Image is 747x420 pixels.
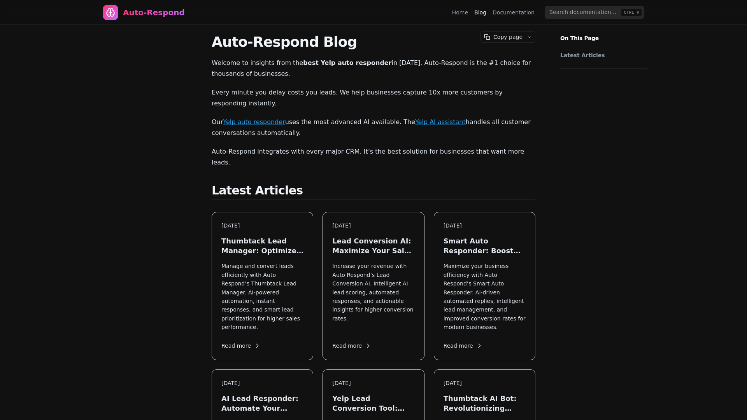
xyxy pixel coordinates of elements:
[221,379,303,387] div: [DATE]
[103,5,185,20] a: Home page
[212,87,535,109] p: Every minute you delay costs you leads. We help businesses capture 10x more customers by respondi...
[221,394,303,413] h3: AI Lead Responder: Automate Your Sales in [DATE]
[212,184,535,199] h2: Latest Articles
[332,236,414,255] h3: Lead Conversion AI: Maximize Your Sales in [DATE]
[221,222,303,230] div: [DATE]
[212,58,535,79] p: Welcome to insights from the in [DATE]. Auto-Respond is the #1 choice for thousands of businesses.
[493,9,535,16] a: Documentation
[444,222,526,230] div: [DATE]
[481,31,524,42] button: Copy page
[444,394,526,413] h3: Thumbtack AI Bot: Revolutionizing Lead Generation
[444,379,526,387] div: [DATE]
[545,6,644,19] input: Search documentation…
[303,59,391,66] strong: best Yelp auto responder
[323,212,424,360] a: [DATE]Lead Conversion AI: Maximize Your Sales in [DATE]Increase your revenue with Auto Respond’s ...
[221,342,260,350] span: Read more
[452,9,468,16] a: Home
[444,236,526,255] h3: Smart Auto Responder: Boost Your Lead Engagement in [DATE]
[123,7,185,18] div: Auto-Respond
[332,342,371,350] span: Read more
[444,262,526,331] p: Maximize your business efficiency with Auto Respond’s Smart Auto Responder. AI-driven automated r...
[415,118,466,126] a: Yelp AI assistant
[434,212,535,360] a: [DATE]Smart Auto Responder: Boost Your Lead Engagement in [DATE]Maximize your business efficiency...
[444,342,482,350] span: Read more
[560,51,644,59] a: Latest Articles
[332,222,414,230] div: [DATE]
[474,9,486,16] a: Blog
[332,394,414,413] h3: Yelp Lead Conversion Tool: Maximize Local Leads in [DATE]
[332,379,414,387] div: [DATE]
[332,262,414,331] p: Increase your revenue with Auto Respond’s Lead Conversion AI. Intelligent AI lead scoring, automa...
[212,117,535,138] p: Our uses the most advanced AI available. The handles all customer conversations automatically.
[223,118,285,126] a: Yelp auto responder
[212,34,535,50] h1: Auto-Respond Blog
[554,25,654,42] p: On This Page
[221,262,303,331] p: Manage and convert leads efficiently with Auto Respond’s Thumbtack Lead Manager. AI-powered autom...
[212,146,535,168] p: Auto-Respond integrates with every major CRM. It’s the best solution for businesses that want mor...
[212,212,313,360] a: [DATE]Thumbtack Lead Manager: Optimize Your Leads in [DATE]Manage and convert leads efficiently w...
[221,236,303,255] h3: Thumbtack Lead Manager: Optimize Your Leads in [DATE]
